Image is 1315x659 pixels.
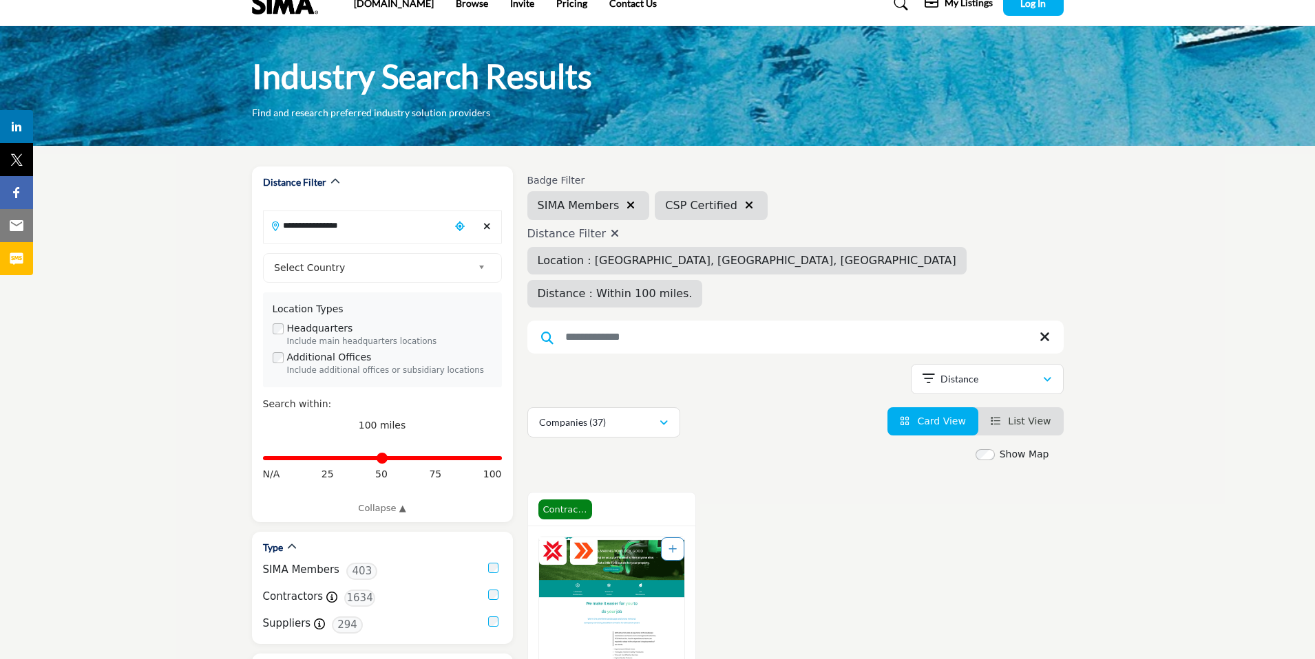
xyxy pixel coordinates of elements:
[429,467,441,482] span: 75
[263,501,502,515] a: Collapse ▲
[488,590,498,600] input: Contractors checkbox
[450,212,470,241] div: Choose your current location
[887,407,978,435] li: Card View
[287,321,353,336] label: Headquarters
[264,212,450,239] input: Search Location
[669,543,677,554] a: Add To List
[527,321,1064,354] input: Search Keyword
[527,407,680,437] button: Companies (37)
[917,415,965,426] span: Card View
[344,590,375,607] span: 1634
[538,499,592,520] span: Contractor
[991,415,1051,426] a: View List
[273,302,492,316] div: Location Types
[527,227,1064,240] h4: Distance Filter
[263,175,326,189] h2: Distance Filter
[263,616,311,631] label: Suppliers
[263,589,324,605] label: Contractors
[346,563,377,580] span: 403
[539,415,606,429] p: Companies (37)
[287,350,372,365] label: Additional Offices
[483,467,502,482] span: 100
[538,254,956,267] span: Location : [GEOGRAPHIC_DATA], [GEOGRAPHIC_DATA], [GEOGRAPHIC_DATA]
[1008,415,1051,426] span: List View
[543,541,563,561] img: CSP Certified Badge Icon
[538,287,693,300] span: Distance : Within 100 miles.
[477,212,498,241] div: Clear search location
[274,259,472,276] span: Select Country
[263,541,283,554] h2: Type
[527,175,768,186] h6: Badge Filter
[978,407,1064,435] li: List View
[252,55,592,98] h1: Industry Search Results
[911,364,1064,394] button: Distance
[665,197,737,214] span: CSP Certified
[263,467,280,482] span: N/A
[359,420,406,431] span: 100 miles
[252,106,490,120] p: Find and research preferred industry solution providers
[287,336,492,348] div: Include main headquarters locations
[574,541,594,561] img: ASM Certified Badge Icon
[900,415,966,426] a: View Card
[322,467,334,482] span: 25
[332,616,363,634] span: 294
[375,467,388,482] span: 50
[488,616,498,627] input: Suppliers checkbox
[287,365,492,377] div: Include additional offices or subsidiary locations
[263,562,339,578] label: SIMA Members
[488,563,498,573] input: Selected SIMA Members checkbox
[538,197,620,214] span: SIMA Members
[940,372,978,386] p: Distance
[1000,447,1049,462] label: Show Map
[263,397,502,411] div: Search within:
